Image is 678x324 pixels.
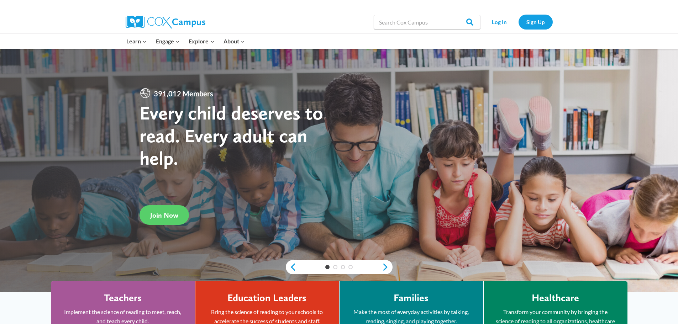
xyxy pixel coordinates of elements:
[122,34,249,49] nav: Primary Navigation
[484,15,515,29] a: Log In
[374,15,480,29] input: Search Cox Campus
[150,211,178,219] span: Join Now
[151,87,216,99] span: 391,012 Members
[341,265,345,269] a: 3
[325,265,330,269] a: 1
[140,205,189,225] a: Join Now
[286,263,296,271] a: previous
[140,101,323,169] strong: Every child deserves to read. Every adult can help.
[224,37,245,46] span: About
[286,260,393,274] div: content slider buttons
[519,15,553,29] a: Sign Up
[394,292,429,304] h4: Families
[126,16,205,28] img: Cox Campus
[227,292,306,304] h4: Education Leaders
[348,265,353,269] a: 4
[104,292,142,304] h4: Teachers
[333,265,337,269] a: 2
[189,37,214,46] span: Explore
[126,37,147,46] span: Learn
[156,37,180,46] span: Engage
[484,15,553,29] nav: Secondary Navigation
[532,292,579,304] h4: Healthcare
[382,263,393,271] a: next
